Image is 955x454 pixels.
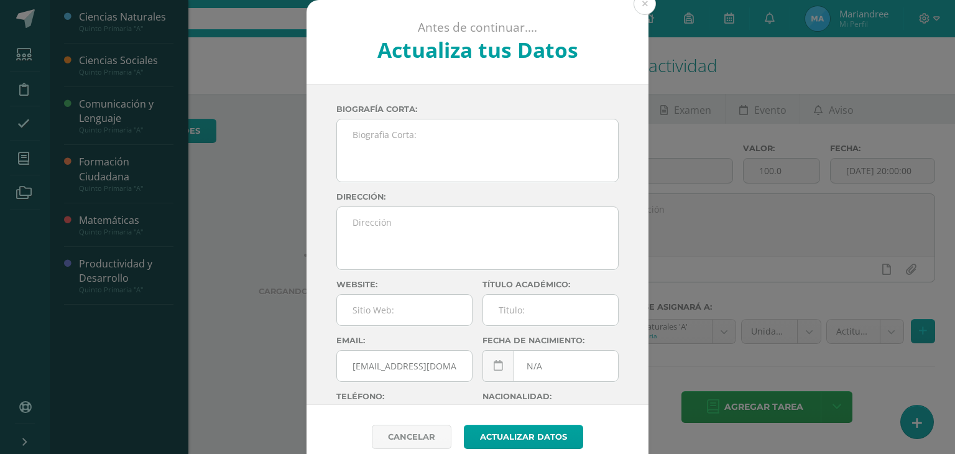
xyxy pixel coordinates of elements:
label: Nacionalidad: [482,392,619,401]
a: Cancelar [372,425,451,449]
label: Dirección: [336,192,619,202]
input: Fecha de Nacimiento: [483,351,618,381]
h2: Actualiza tus Datos [340,35,616,64]
label: Fecha de nacimiento: [482,336,619,345]
label: Email: [336,336,473,345]
button: Actualizar datos [464,425,583,449]
label: Biografía corta: [336,104,619,114]
label: Título académico: [482,280,619,289]
input: Sitio Web: [337,295,472,325]
label: Website: [336,280,473,289]
p: Antes de continuar.... [340,20,616,35]
label: Teléfono: [336,392,473,401]
input: Correo Electronico: [337,351,472,381]
input: Titulo: [483,295,618,325]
